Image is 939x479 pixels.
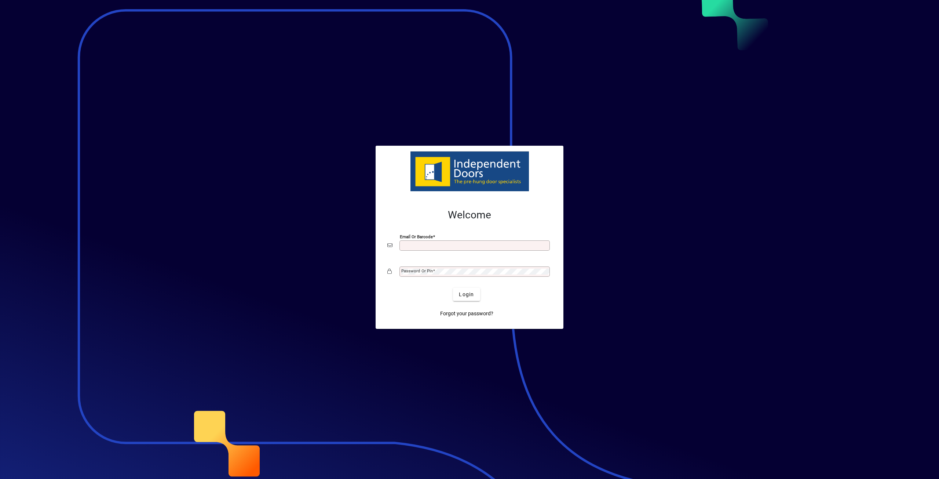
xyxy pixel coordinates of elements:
mat-label: Password or Pin [401,268,433,273]
span: Login [459,291,474,298]
button: Login [453,288,480,301]
h2: Welcome [387,209,552,221]
span: Forgot your password? [440,310,493,317]
mat-label: Email or Barcode [400,234,433,239]
a: Forgot your password? [437,307,496,320]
